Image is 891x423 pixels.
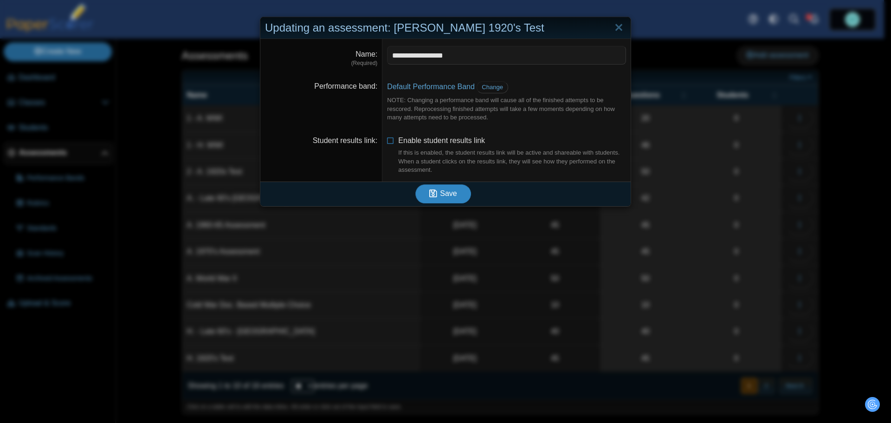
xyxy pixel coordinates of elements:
[482,84,503,91] span: Change
[387,96,626,122] div: NOTE: Changing a performance band will cause all of the finished attempts to be rescored. Reproce...
[477,81,508,93] a: Change
[313,137,378,144] label: Student results link
[398,137,626,174] span: Enable student results link
[612,20,626,36] a: Close
[398,149,626,174] div: If this is enabled, the student results link will be active and shareable with students. When a s...
[440,189,457,197] span: Save
[314,82,377,90] label: Performance band
[387,83,475,91] a: Default Performance Band
[265,59,377,67] dfn: (Required)
[415,184,471,203] button: Save
[355,50,377,58] label: Name
[260,17,631,39] div: Updating an assessment: [PERSON_NAME] 1920's Test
